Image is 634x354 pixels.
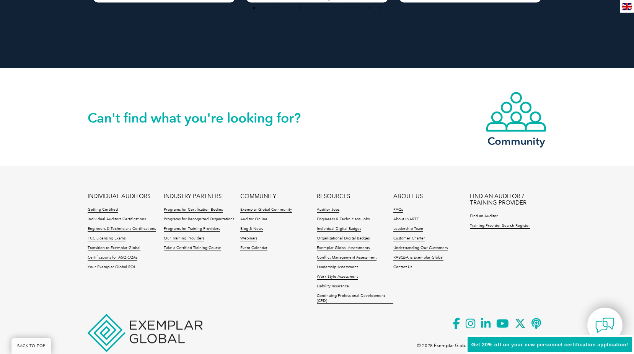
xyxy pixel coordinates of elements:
[393,193,423,200] a: ABOUT US
[285,4,292,12] button: 4 of 4
[470,214,498,219] a: Find an Auditor
[88,112,317,124] h2: Can't find what you're looking for?
[317,265,358,270] a: Leadership Assessment
[393,207,403,213] a: FAQs
[88,217,146,222] a: Individual Auditors Certifications
[470,223,530,229] a: Training Provider Search Register
[622,3,632,10] img: en
[308,4,315,12] button: 6 of 4
[317,217,370,222] a: Engineers & Technicians Jobs
[262,4,269,12] button: 2 of 4
[393,236,425,241] a: Customer Charter
[164,193,222,200] a: INDUSTRY PARTNERS
[317,226,361,232] a: Individual Digital Badges
[393,246,448,251] a: Understanding Our Customers
[164,236,204,241] a: Our Training Providers
[11,338,51,354] a: BACK TO TOP
[486,91,547,146] a: Community
[88,314,202,352] img: Exemplar Global
[365,4,373,12] button: 11 of 4
[240,193,276,200] a: COMMUNITY
[393,226,423,232] a: Leadership Team
[319,4,327,12] button: 7 of 4
[376,4,384,12] button: 12 of 4
[296,4,304,12] button: 5 of 4
[317,207,339,213] a: Auditor Jobs
[317,193,350,200] a: RESOURCES
[240,226,263,232] a: Blog & News
[417,341,547,350] p: © 2025 Exemplar Global Inc (Formerly RABQSA International).
[164,246,221,251] a: Take a Certified Training Course
[317,284,349,289] a: Liability Insurance
[317,246,370,251] a: Exemplar Global Assessments
[393,217,419,222] a: About iNARTE
[164,207,223,213] a: Programs for Certification Bodies
[240,236,257,241] a: Webinars
[317,255,376,261] a: Conflict Management Assessment
[331,4,338,12] button: 8 of 4
[342,4,350,12] button: 9 of 4
[273,4,281,12] button: 3 of 4
[486,136,547,146] h3: Community
[250,4,258,12] button: 1 of 4
[317,293,393,304] a: Continuing Professional Development (CPD)
[393,255,443,261] a: RABQSA is Exemplar Global
[88,265,135,270] a: Your Exemplar Global ROI
[88,226,156,232] a: Engineers & Technicians Certifications
[471,342,628,347] span: Get 20% off on your new personnel certification application!
[354,4,361,12] button: 10 of 4
[595,316,614,335] img: contact-chat.png
[470,193,546,206] a: FIND AN AUDITOR / TRAINING PROVIDER
[240,246,267,251] a: Event Calendar
[164,226,220,232] a: Programs for Training Providers
[393,265,412,270] a: Contact Us
[88,207,118,213] a: Getting Certified
[317,274,358,280] a: Work Style Assessment
[317,236,370,241] a: Organizational Digital Badges
[88,236,125,241] a: FCC Licensing Exams
[240,217,267,222] a: Auditor Online
[486,91,547,133] img: icon-community.webp
[240,207,292,213] a: Exemplar Global Community
[164,217,234,222] a: Programs for Recognized Organizations
[88,193,150,200] a: INDIVIDUAL AUDITORS
[88,246,140,251] a: Transition to Exemplar Global
[88,255,137,261] a: Certifications for ASQ CQAs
